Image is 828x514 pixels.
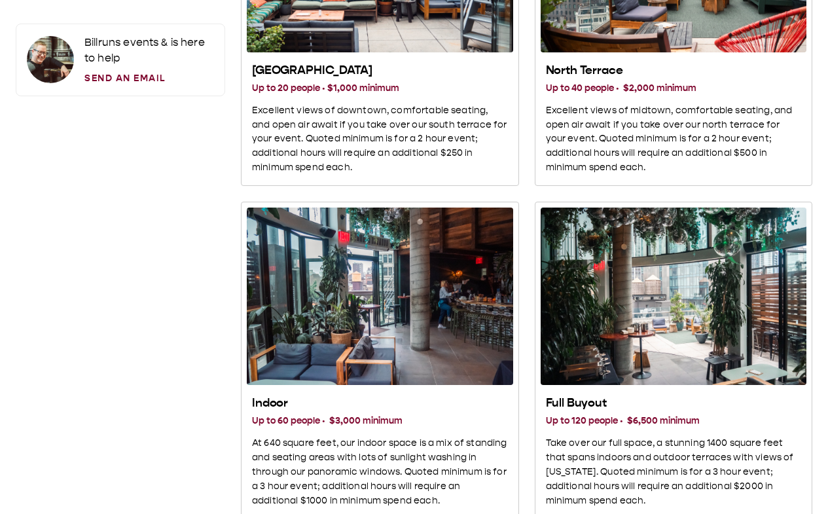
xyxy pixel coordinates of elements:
h3: Up to 40 people · $2,000 minimum [546,81,802,96]
h2: North Terrace [546,63,802,79]
h2: [GEOGRAPHIC_DATA] [252,63,508,79]
p: Excellent views of downtown, comfortable seating, and open air await if you take over our south t... [252,103,508,175]
a: Send an Email [84,71,214,85]
p: Excellent views of midtown, comfortable seating, and open air await if you take over our north te... [546,103,802,175]
h2: Full Buyout [546,395,802,411]
p: Take over our full space, a stunning 1400 square feet that spans indoors and outdoor terraces wit... [546,436,802,508]
h2: Indoor [252,395,508,411]
p: Bill runs events & is here to help [84,35,214,66]
h3: Up to 120 people · $6,500 minimum [546,414,802,428]
p: At 640 square feet, our indoor space is a mix of standing and seating areas with lots of sunlight... [252,436,508,508]
h3: Up to 20 people · $1,000 minimum [252,81,508,96]
h3: Up to 60 people · $3,000 minimum [252,414,508,428]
